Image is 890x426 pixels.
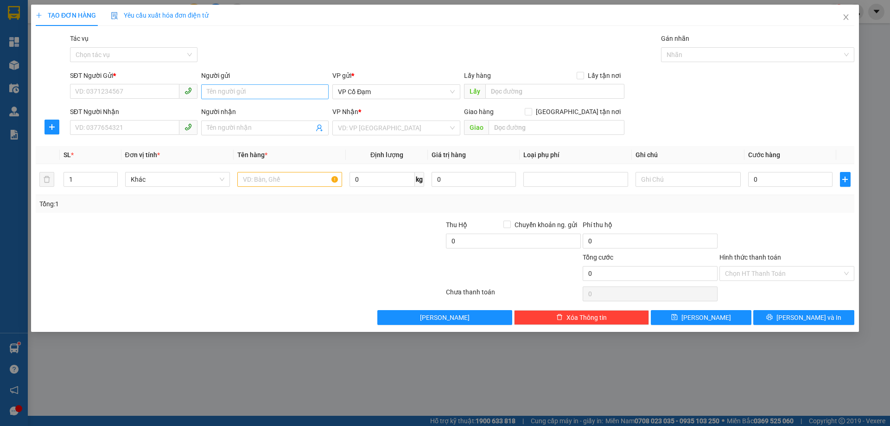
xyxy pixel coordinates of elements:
[833,5,859,31] button: Close
[70,70,197,81] div: SĐT Người Gửi
[111,12,209,19] span: Yêu cầu xuất hóa đơn điện tử
[682,312,731,323] span: [PERSON_NAME]
[333,108,359,115] span: VP Nhận
[556,314,563,321] span: delete
[70,107,197,117] div: SĐT Người Nhận
[776,312,841,323] span: [PERSON_NAME] và In
[316,124,324,132] span: user-add
[432,151,466,159] span: Giá trị hàng
[464,84,485,99] span: Lấy
[87,23,388,34] li: Cổ Đạm, xã [GEOGRAPHIC_DATA], [GEOGRAPHIC_DATA]
[432,172,516,187] input: 0
[719,254,781,261] label: Hình thức thanh toán
[36,12,42,19] span: plus
[237,172,342,187] input: VD: Bàn, Ghế
[485,84,624,99] input: Dọc đường
[420,312,470,323] span: [PERSON_NAME]
[532,107,624,117] span: [GEOGRAPHIC_DATA] tận nơi
[39,199,343,209] div: Tổng: 1
[515,310,649,325] button: deleteXóa Thông tin
[672,314,678,321] span: save
[201,107,329,117] div: Người nhận
[766,314,773,321] span: printer
[511,220,581,230] span: Chuyển khoản ng. gửi
[237,151,267,159] span: Tên hàng
[70,35,89,42] label: Tác vụ
[584,70,624,81] span: Lấy tận nơi
[87,34,388,46] li: Hotline: 1900252555
[12,12,58,58] img: logo.jpg
[184,87,192,95] span: phone
[45,123,59,131] span: plus
[64,151,71,159] span: SL
[651,310,751,325] button: save[PERSON_NAME]
[842,13,850,21] span: close
[464,72,491,79] span: Lấy hàng
[464,120,489,135] span: Giao
[446,221,467,229] span: Thu Hộ
[131,172,224,186] span: Khác
[840,176,850,183] span: plus
[583,254,613,261] span: Tổng cước
[840,172,850,187] button: plus
[632,146,744,164] th: Ghi chú
[44,120,59,134] button: plus
[748,151,780,159] span: Cước hàng
[636,172,741,187] input: Ghi Chú
[520,146,632,164] th: Loại phụ phí
[445,287,582,303] div: Chưa thanh toán
[378,310,513,325] button: [PERSON_NAME]
[754,310,854,325] button: printer[PERSON_NAME] và In
[201,70,329,81] div: Người gửi
[415,172,424,187] span: kg
[36,12,96,19] span: TẠO ĐƠN HÀNG
[184,123,192,131] span: phone
[125,151,160,159] span: Đơn vị tính
[583,220,718,234] div: Phí thu hộ
[333,70,460,81] div: VP gửi
[566,312,607,323] span: Xóa Thông tin
[464,108,494,115] span: Giao hàng
[661,35,689,42] label: Gán nhãn
[39,172,54,187] button: delete
[370,151,403,159] span: Định lượng
[489,120,624,135] input: Dọc đường
[12,67,108,83] b: GỬI : VP Cổ Đạm
[338,85,455,99] span: VP Cổ Đạm
[111,12,118,19] img: icon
